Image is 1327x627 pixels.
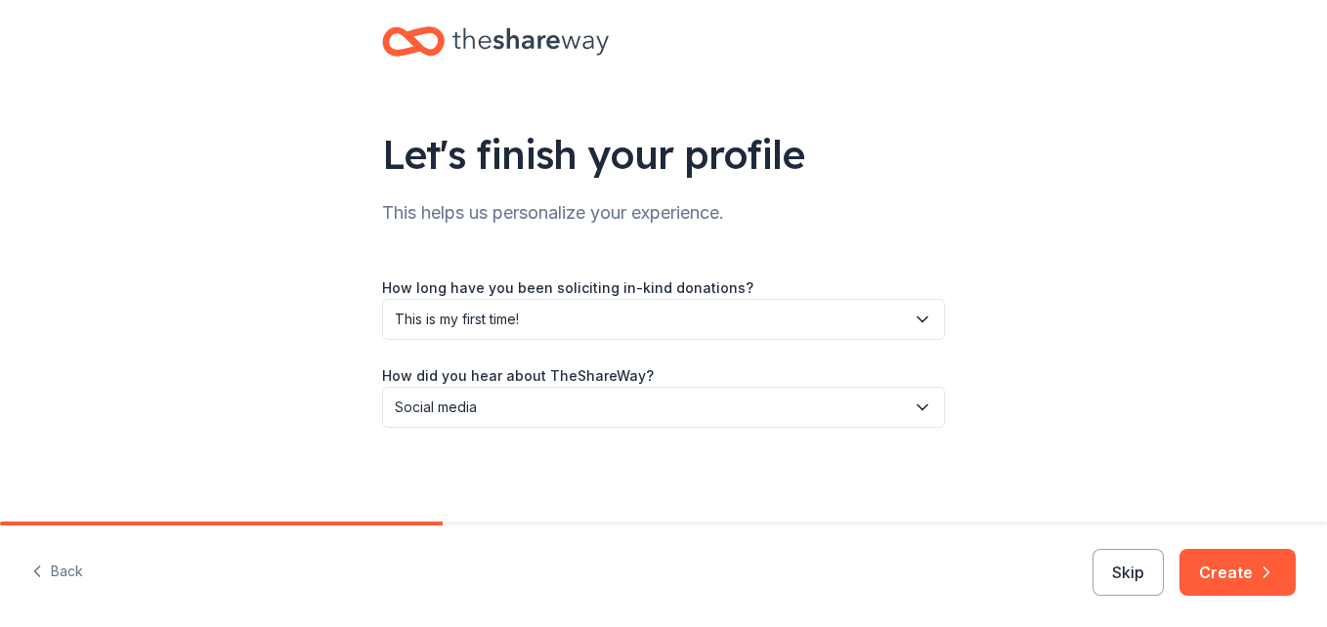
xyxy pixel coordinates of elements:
[382,278,753,298] label: How long have you been soliciting in-kind donations?
[1179,549,1296,596] button: Create
[31,552,83,593] button: Back
[382,299,945,340] button: This is my first time!
[1092,549,1164,596] button: Skip
[382,197,945,229] div: This helps us personalize your experience.
[382,366,654,386] label: How did you hear about TheShareWay?
[395,308,905,331] span: This is my first time!
[382,387,945,428] button: Social media
[382,127,945,182] div: Let's finish your profile
[395,396,905,419] span: Social media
